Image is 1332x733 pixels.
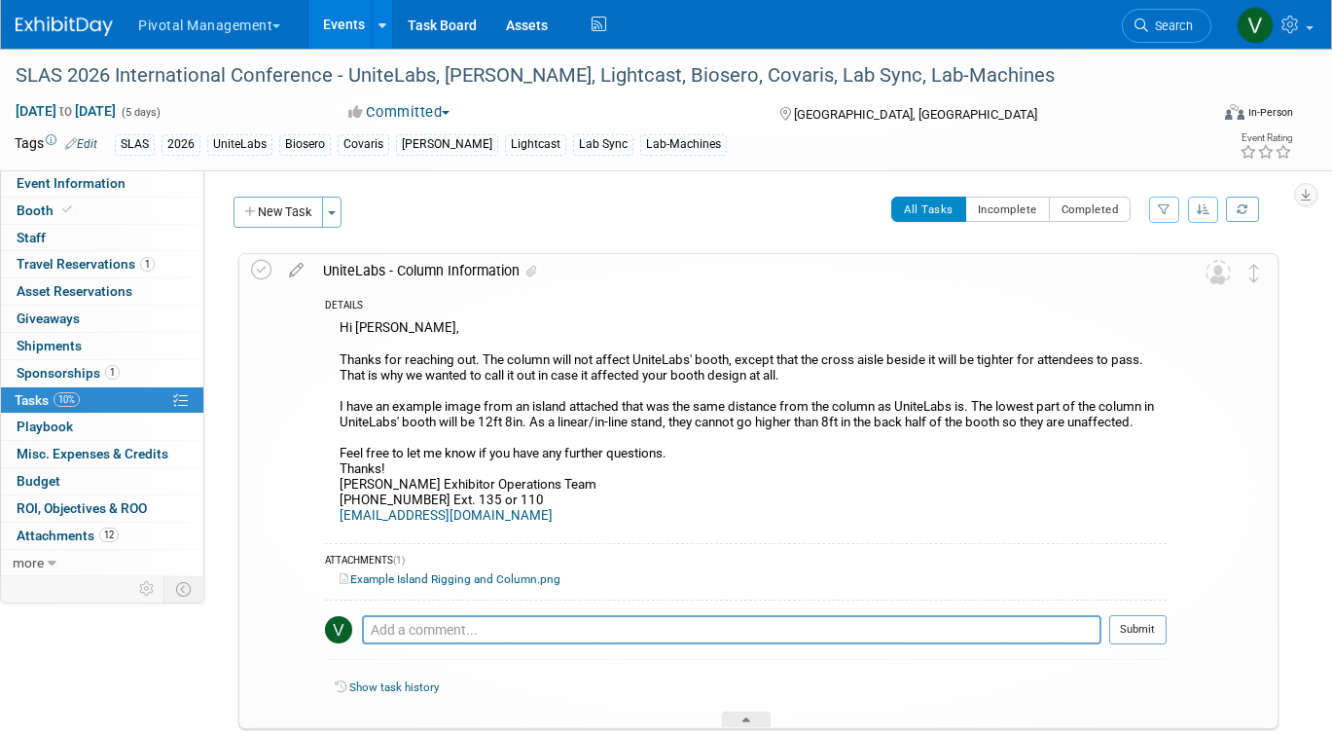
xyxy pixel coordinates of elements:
[342,102,457,123] button: Committed
[1104,101,1293,130] div: Event Format
[17,283,132,299] span: Asset Reservations
[17,230,46,245] span: Staff
[65,137,97,151] a: Edit
[338,134,389,155] div: Covaris
[1,387,203,414] a: Tasks10%
[325,299,1167,315] div: DETAILS
[162,134,200,155] div: 2026
[1247,105,1293,120] div: In-Person
[1122,9,1211,43] a: Search
[1225,104,1244,120] img: Format-Inperson.png
[1,550,203,576] a: more
[396,134,498,155] div: [PERSON_NAME]
[1249,264,1259,282] i: Move task
[62,204,72,215] i: Booth reservation complete
[17,446,168,461] span: Misc. Expenses & Credits
[640,134,727,155] div: Lab-Machines
[1,495,203,522] a: ROI, Objectives & ROO
[17,338,82,353] span: Shipments
[130,576,164,602] td: Personalize Event Tab Strip
[1,523,203,549] a: Attachments12
[1226,197,1259,222] a: Refresh
[115,134,155,155] div: SLAS
[17,528,119,543] span: Attachments
[9,58,1184,93] div: SLAS 2026 International Conference - UniteLabs, [PERSON_NAME], Lightcast, Biosero, Covaris, Lab S...
[140,257,155,272] span: 1
[17,256,155,272] span: Travel Reservations
[965,197,1050,222] button: Incomplete
[105,365,120,380] span: 1
[17,175,126,191] span: Event Information
[1,170,203,197] a: Event Information
[17,419,73,434] span: Playbook
[340,508,553,523] a: [EMAIL_ADDRESS][DOMAIN_NAME]
[1,198,203,224] a: Booth
[1,414,203,440] a: Playbook
[16,17,113,36] img: ExhibitDay
[1,278,203,305] a: Asset Reservations
[573,134,633,155] div: Lab Sync
[207,134,272,155] div: UniteLabs
[1,333,203,359] a: Shipments
[56,103,75,119] span: to
[1237,7,1274,44] img: Valerie Weld
[794,107,1037,122] span: [GEOGRAPHIC_DATA], [GEOGRAPHIC_DATA]
[15,133,97,156] td: Tags
[120,106,161,119] span: (5 days)
[17,202,76,218] span: Booth
[15,102,117,120] span: [DATE] [DATE]
[891,197,966,222] button: All Tasks
[340,572,560,586] a: Example Island Rigging and Column.png
[54,392,80,407] span: 10%
[349,680,439,694] a: Show task history
[234,197,323,228] button: New Task
[325,616,352,643] img: Valerie Weld
[17,365,120,381] span: Sponsorships
[164,576,204,602] td: Toggle Event Tabs
[1148,18,1193,33] span: Search
[1206,260,1231,285] img: Unassigned
[325,315,1167,533] div: Hi [PERSON_NAME], Thanks for reaching out. The column will not affect UniteLabs' booth, except th...
[313,254,1167,287] div: UniteLabs - Column Information
[15,392,80,408] span: Tasks
[99,528,119,542] span: 12
[1,251,203,277] a: Travel Reservations1
[1,360,203,386] a: Sponsorships1
[1,225,203,251] a: Staff
[279,262,313,279] a: edit
[13,555,44,570] span: more
[1109,615,1167,644] button: Submit
[505,134,566,155] div: Lightcast
[1,306,203,332] a: Giveaways
[17,473,60,489] span: Budget
[1240,133,1292,143] div: Event Rating
[1,441,203,467] a: Misc. Expenses & Credits
[17,311,80,326] span: Giveaways
[393,555,405,566] span: (1)
[1,468,203,495] a: Budget
[325,554,1167,570] div: ATTACHMENTS
[17,500,147,516] span: ROI, Objectives & ROO
[279,134,331,155] div: Biosero
[1049,197,1132,222] button: Completed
